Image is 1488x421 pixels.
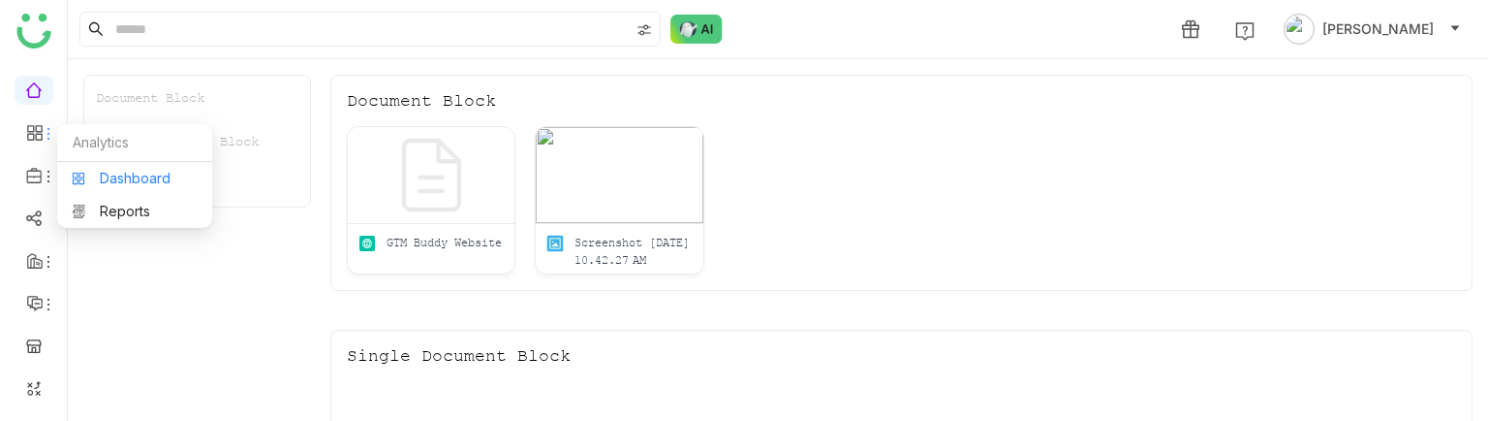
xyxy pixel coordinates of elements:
img: avatar [1284,14,1315,45]
img: article.svg [357,234,377,253]
div: Document Block [84,76,310,119]
img: search-type.svg [636,22,652,38]
img: 6858f8b3594932469e840d5a [536,127,702,223]
img: help.svg [1235,21,1255,41]
a: Reports [72,205,198,218]
div: Document Block [347,91,496,111]
img: logo [16,14,51,49]
img: png.svg [545,234,565,253]
div: Screenshot [DATE] 10.42.27 AM [574,234,693,269]
div: Single Document Block [347,346,571,366]
button: [PERSON_NAME] [1280,14,1465,45]
div: GTM Buddy Website [387,234,502,251]
a: Dashboard [72,172,198,185]
div: Analytics [57,124,212,162]
span: [PERSON_NAME] [1322,18,1434,40]
img: default-img.svg [384,127,480,223]
img: ask-buddy-normal.svg [670,15,723,44]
